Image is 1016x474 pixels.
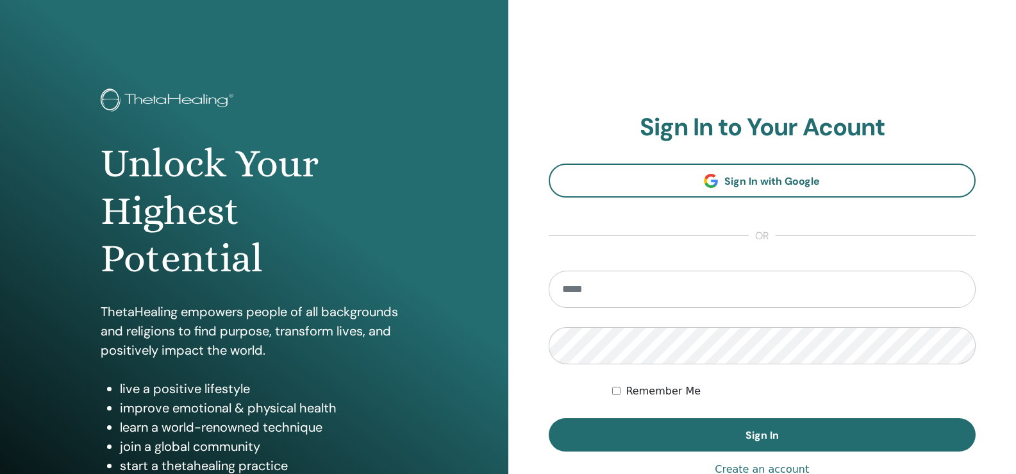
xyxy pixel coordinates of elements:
[724,174,820,188] span: Sign In with Google
[101,140,407,283] h1: Unlock Your Highest Potential
[626,384,701,399] label: Remember Me
[749,228,776,244] span: or
[745,428,779,442] span: Sign In
[120,379,407,398] li: live a positive lifestyle
[101,302,407,360] p: ThetaHealing empowers people of all backgrounds and religions to find purpose, transform lives, a...
[549,113,976,142] h2: Sign In to Your Acount
[549,164,976,198] a: Sign In with Google
[120,418,407,437] li: learn a world-renowned technique
[549,418,976,452] button: Sign In
[612,384,976,399] div: Keep me authenticated indefinitely or until I manually logout
[120,398,407,418] li: improve emotional & physical health
[120,437,407,456] li: join a global community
